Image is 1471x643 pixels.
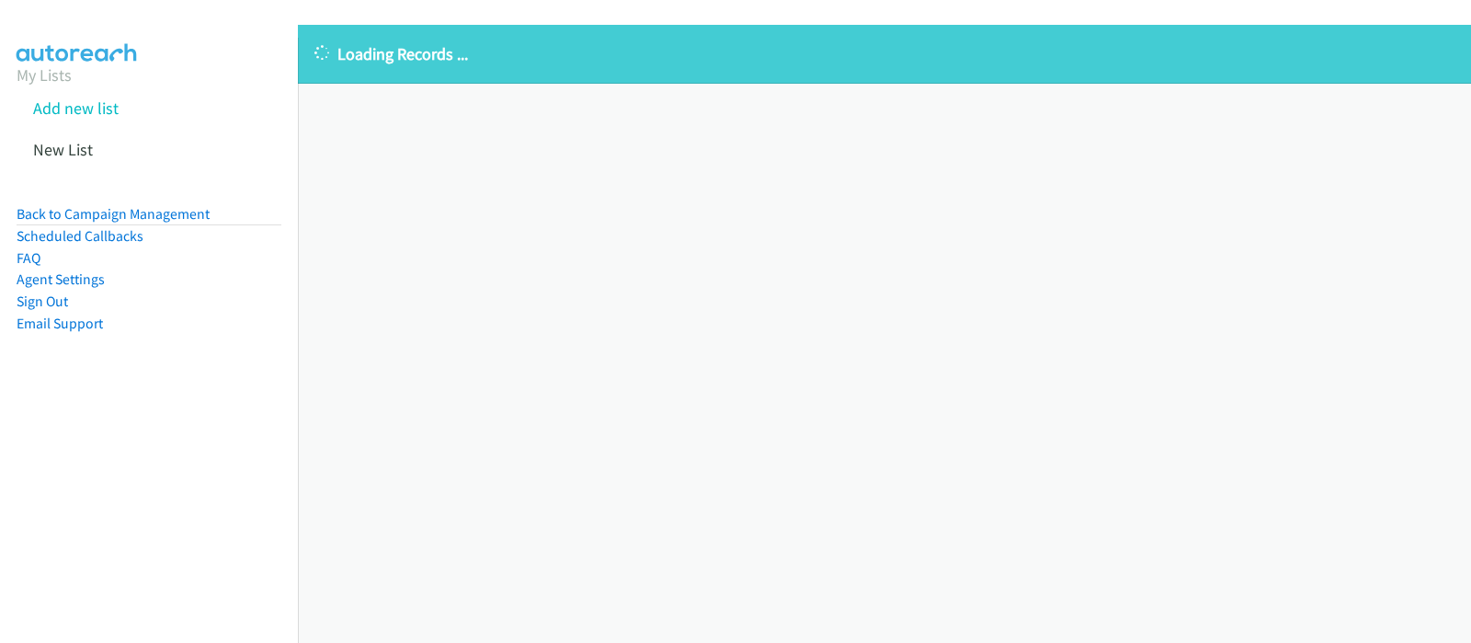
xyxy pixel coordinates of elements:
a: My Lists [17,64,72,86]
a: New List [33,139,93,160]
p: Loading Records ... [314,41,1454,66]
a: Add new list [33,98,119,119]
a: Back to Campaign Management [17,205,210,223]
a: FAQ [17,249,40,267]
a: Agent Settings [17,270,105,288]
a: Sign Out [17,293,68,310]
a: Email Support [17,315,103,332]
a: Scheduled Callbacks [17,227,143,245]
